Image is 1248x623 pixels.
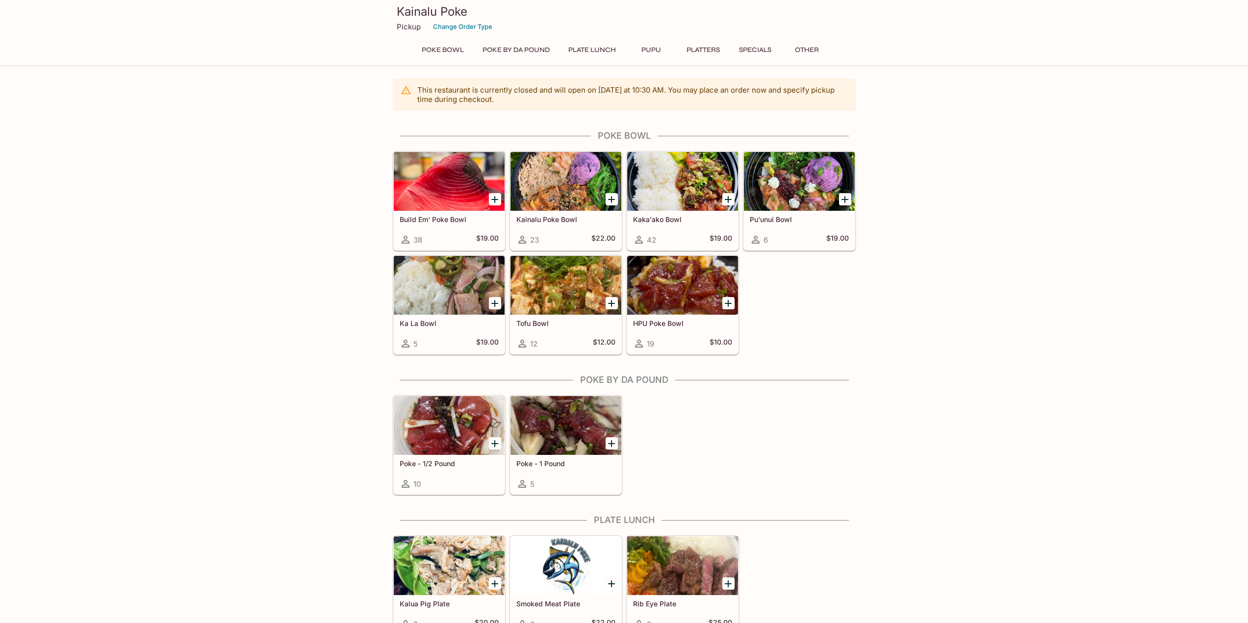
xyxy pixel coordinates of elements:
h5: Tofu Bowl [516,319,615,327]
span: 23 [530,235,539,245]
button: Change Order Type [429,19,497,34]
h5: Pu'unui Bowl [750,215,849,224]
button: Add Rib Eye Plate [722,577,735,590]
div: Build Em' Poke Bowl [394,152,505,211]
div: Poke - 1 Pound [510,396,621,455]
button: Pupu [629,43,673,57]
h5: $10.00 [710,338,732,349]
a: Kainalu Poke Bowl23$22.00 [510,151,622,250]
h5: $19.00 [710,234,732,246]
button: Add Kainalu Poke Bowl [606,193,618,205]
h5: $19.00 [476,234,499,246]
span: 5 [530,479,535,489]
h5: Rib Eye Plate [633,599,732,608]
p: This restaurant is currently closed and will open on [DATE] at 10:30 AM . You may place an order ... [417,85,848,104]
h5: Kaka'ako Bowl [633,215,732,224]
h5: Smoked Meat Plate [516,599,615,608]
h5: $19.00 [476,338,499,349]
a: Poke - 1/2 Pound10 [393,396,505,495]
a: Build Em' Poke Bowl38$19.00 [393,151,505,250]
a: HPU Poke Bowl19$10.00 [627,255,739,354]
button: Add Tofu Bowl [606,297,618,309]
button: Poke Bowl [416,43,469,57]
div: HPU Poke Bowl [627,256,738,315]
h3: Kainalu Poke [397,4,852,19]
button: Add Poke - 1/2 Pound [489,437,501,449]
div: Kainalu Poke Bowl [510,152,621,211]
span: 42 [647,235,656,245]
button: Add Kalua Pig Plate [489,577,501,590]
div: Kaka'ako Bowl [627,152,738,211]
div: Poke - 1/2 Pound [394,396,505,455]
button: Add Poke - 1 Pound [606,437,618,449]
h5: Poke - 1/2 Pound [400,459,499,468]
div: Pu'unui Bowl [744,152,855,211]
h5: HPU Poke Bowl [633,319,732,327]
div: Smoked Meat Plate [510,536,621,595]
h5: $19.00 [826,234,849,246]
button: Other [785,43,829,57]
h5: $12.00 [593,338,615,349]
a: Kaka'ako Bowl42$19.00 [627,151,739,250]
h5: Kalua Pig Plate [400,599,499,608]
span: 6 [764,235,768,245]
span: 19 [647,339,654,349]
span: 5 [413,339,418,349]
span: 10 [413,479,421,489]
h5: Build Em' Poke Bowl [400,215,499,224]
button: Platters [681,43,725,57]
h4: Plate Lunch [393,515,856,525]
span: 12 [530,339,537,349]
div: Rib Eye Plate [627,536,738,595]
h5: $22.00 [591,234,615,246]
h4: Poke By Da Pound [393,374,856,385]
h5: Kainalu Poke Bowl [516,215,615,224]
h4: Poke Bowl [393,130,856,141]
div: Ka La Bowl [394,256,505,315]
h5: Poke - 1 Pound [516,459,615,468]
a: Pu'unui Bowl6$19.00 [743,151,855,250]
span: 38 [413,235,422,245]
button: Add Ka La Bowl [489,297,501,309]
button: Add Kaka'ako Bowl [722,193,735,205]
button: Add Build Em' Poke Bowl [489,193,501,205]
button: Specials [733,43,777,57]
a: Tofu Bowl12$12.00 [510,255,622,354]
a: Ka La Bowl5$19.00 [393,255,505,354]
button: Poke By Da Pound [477,43,555,57]
button: Plate Lunch [563,43,621,57]
div: Tofu Bowl [510,256,621,315]
a: Poke - 1 Pound5 [510,396,622,495]
button: Add Smoked Meat Plate [606,577,618,590]
button: Add Pu'unui Bowl [839,193,851,205]
h5: Ka La Bowl [400,319,499,327]
button: Add HPU Poke Bowl [722,297,735,309]
p: Pickup [397,22,421,31]
div: Kalua Pig Plate [394,536,505,595]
